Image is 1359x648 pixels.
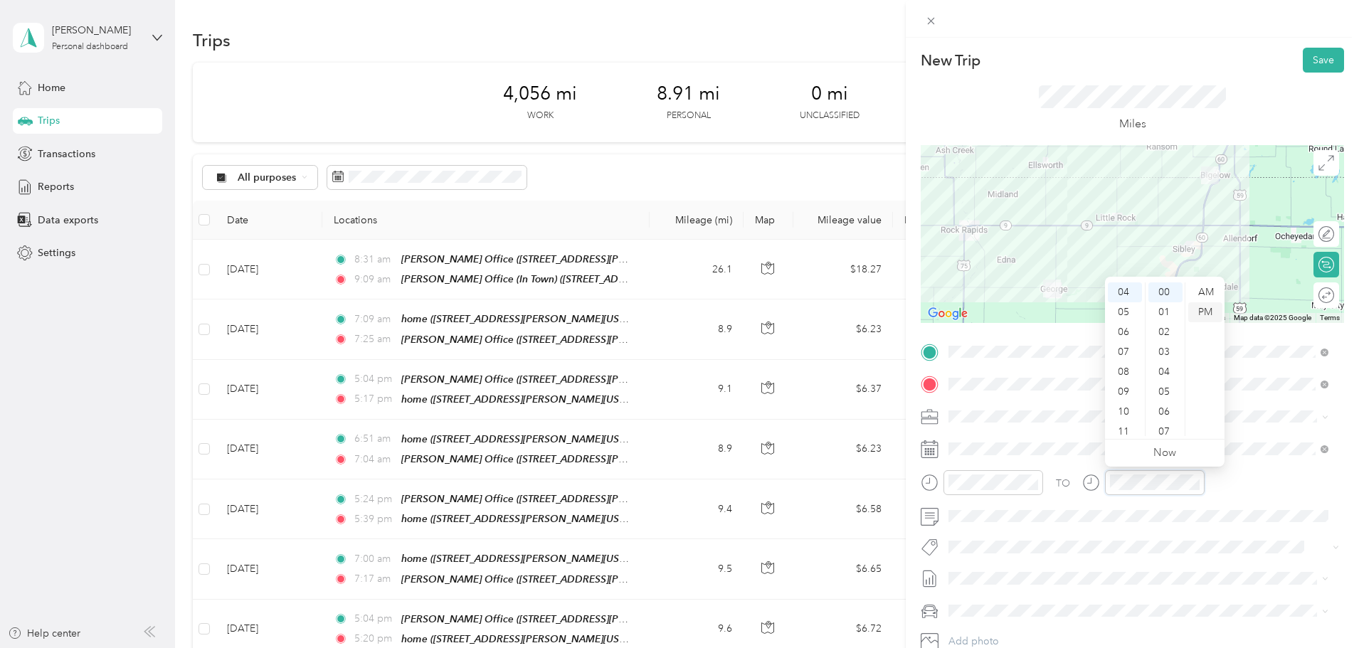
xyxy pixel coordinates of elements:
div: 11 [1108,422,1142,442]
img: Google [924,304,971,323]
div: 10 [1108,402,1142,422]
div: 07 [1148,422,1183,442]
div: TO [1056,476,1070,491]
iframe: Everlance-gr Chat Button Frame [1279,568,1359,648]
div: 07 [1108,342,1142,362]
div: 06 [1148,402,1183,422]
p: New Trip [921,51,980,70]
div: 06 [1108,322,1142,342]
a: Open this area in Google Maps (opens a new window) [924,304,971,323]
div: 09 [1108,382,1142,402]
div: 08 [1108,362,1142,382]
div: 01 [1148,302,1183,322]
a: Now [1153,446,1176,460]
div: AM [1188,282,1222,302]
button: Save [1303,48,1344,73]
div: 05 [1148,382,1183,402]
div: PM [1188,302,1222,322]
div: 02 [1148,322,1183,342]
div: 03 [1148,342,1183,362]
span: Map data ©2025 Google [1234,314,1311,322]
p: Miles [1119,115,1146,133]
div: 05 [1108,302,1142,322]
div: 00 [1148,282,1183,302]
div: 04 [1148,362,1183,382]
div: 04 [1108,282,1142,302]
